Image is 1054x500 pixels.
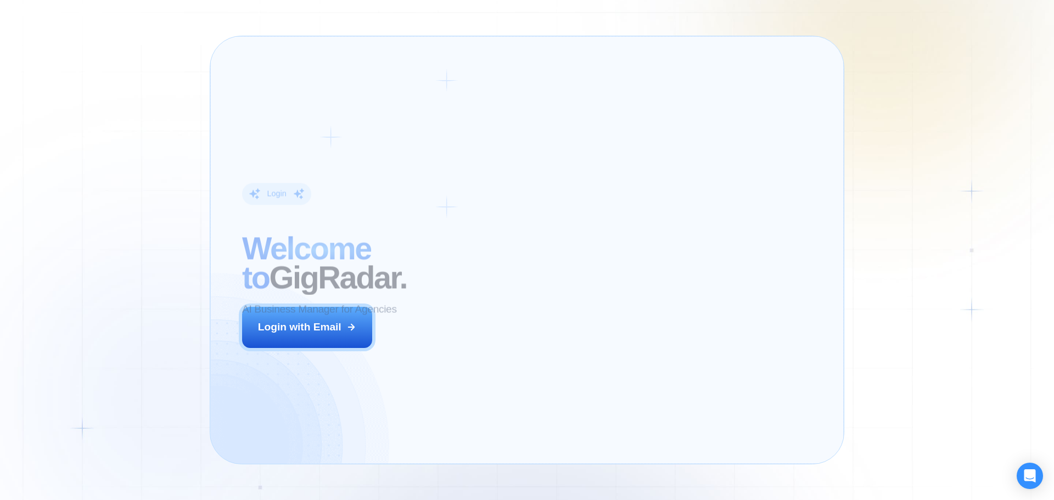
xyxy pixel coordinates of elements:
[242,307,373,347] button: Login with Email
[267,189,286,199] div: Login
[258,320,341,334] div: Login with Email
[242,231,371,295] span: Welcome to
[242,302,397,317] p: AI Business Manager for Agencies
[242,234,514,292] h2: ‍ GigRadar.
[1017,463,1043,489] div: Open Intercom Messenger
